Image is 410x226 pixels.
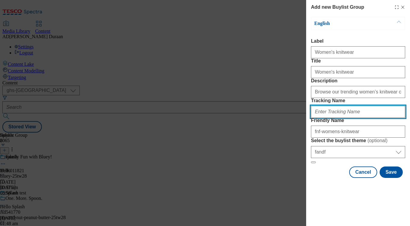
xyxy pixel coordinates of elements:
input: Enter Label [311,46,405,58]
input: Enter Friendly Name [311,126,405,138]
label: Description [311,78,405,84]
button: Save [380,166,403,178]
label: Title [311,58,405,64]
span: ( optional ) [368,138,388,143]
label: Label [311,38,405,44]
input: Enter Tracking Name [311,106,405,118]
input: Enter Title [311,66,405,78]
button: Cancel [349,166,377,178]
h4: Add new Buylist Group [311,4,364,11]
div: Modal [311,4,405,178]
p: English [314,20,377,26]
input: Enter Description [311,86,405,98]
label: Tracking Name [311,98,405,103]
label: Select the buylist theme [311,138,405,144]
label: Friendly Name [311,118,405,123]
